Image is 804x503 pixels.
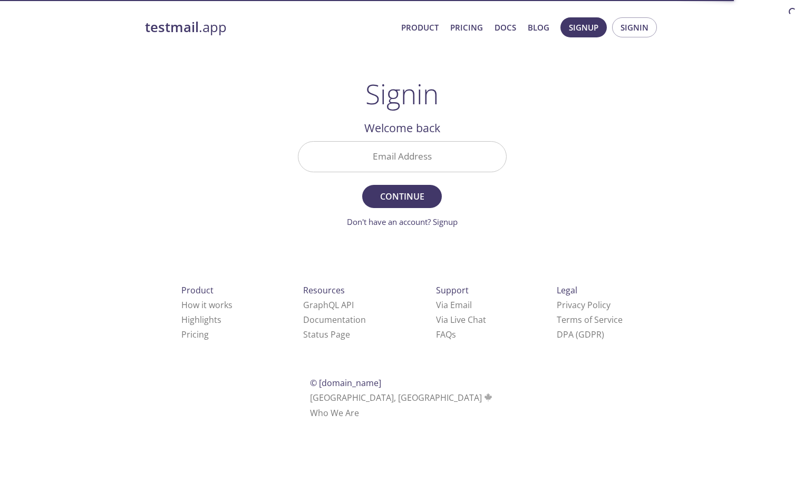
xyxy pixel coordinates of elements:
span: Signin [621,21,648,34]
a: Pricing [450,21,483,34]
a: Privacy Policy [557,299,611,311]
a: Documentation [303,314,366,326]
a: testmail.app [145,18,393,36]
a: Via Live Chat [436,314,486,326]
a: Blog [528,21,549,34]
a: GraphQL API [303,299,354,311]
button: Signup [560,17,607,37]
span: Continue [374,189,430,204]
a: FAQ [436,329,456,340]
button: Continue [362,185,441,208]
button: Signin [612,17,657,37]
h1: Signin [365,78,439,110]
span: Support [436,284,469,296]
a: Don't have an account? Signup [347,216,458,227]
strong: testmail [145,18,199,36]
a: Highlights [181,314,221,326]
span: © [DOMAIN_NAME] [310,377,381,389]
a: Status Page [303,329,350,340]
a: Terms of Service [557,314,623,326]
span: Resources [303,284,345,296]
span: Legal [557,284,577,296]
a: DPA (GDPR) [557,329,604,340]
a: Docs [495,21,516,34]
a: Pricing [181,329,209,340]
a: Via Email [436,299,472,311]
span: Product [181,284,214,296]
span: [GEOGRAPHIC_DATA], [GEOGRAPHIC_DATA] [310,392,494,403]
h2: Welcome back [298,119,507,137]
a: Product [401,21,439,34]
a: Who We Are [310,407,359,419]
span: s [452,329,456,340]
span: Signup [569,21,598,34]
a: How it works [181,299,233,311]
